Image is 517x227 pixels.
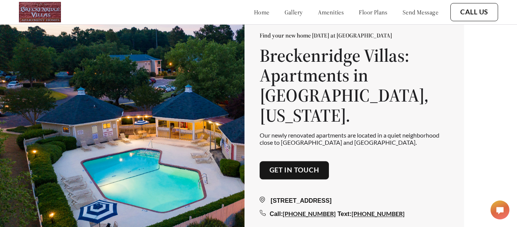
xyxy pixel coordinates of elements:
p: Find your new home [DATE] at [GEOGRAPHIC_DATA] [260,32,449,39]
a: Call Us [460,8,488,16]
span: Text: [338,211,352,217]
img: logo.png [19,2,61,22]
a: floor plans [359,8,388,16]
a: gallery [285,8,303,16]
h1: Breckenridge Villas: Apartments in [GEOGRAPHIC_DATA], [US_STATE]. [260,45,449,125]
a: Get in touch [269,166,319,175]
a: amenities [318,8,344,16]
p: Our newly renovated apartments are located in a quiet neighborhood close to [GEOGRAPHIC_DATA] and... [260,132,449,146]
button: Get in touch [260,161,329,180]
span: Call: [270,211,283,217]
a: [PHONE_NUMBER] [283,210,336,217]
a: send message [403,8,438,16]
button: Call Us [450,3,498,21]
div: [STREET_ADDRESS] [260,196,449,205]
a: [PHONE_NUMBER] [352,210,405,217]
a: home [254,8,269,16]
